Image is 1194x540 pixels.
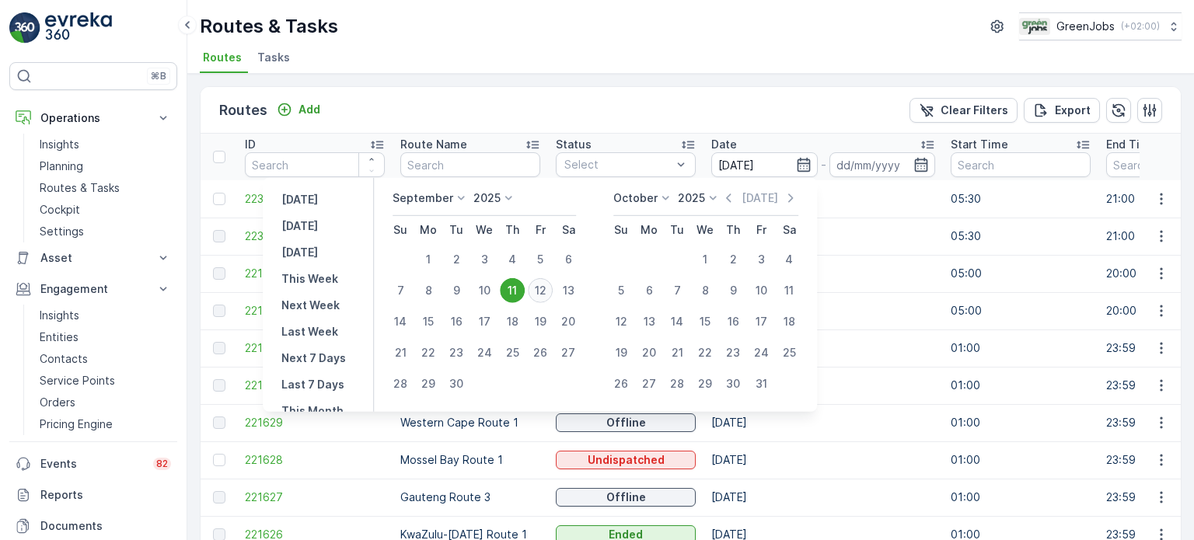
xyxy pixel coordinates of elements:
th: Thursday [498,216,526,244]
div: 19 [528,309,553,334]
a: 221627 [245,489,385,505]
th: Wednesday [470,216,498,244]
p: Next Week [281,298,340,313]
div: 10 [749,278,773,303]
p: 2025 [678,190,705,206]
button: Offline [556,488,696,507]
th: Thursday [719,216,747,244]
button: Undispatched [556,451,696,469]
div: 1 [693,247,717,272]
p: Reports [40,487,171,503]
p: Next 7 Days [281,350,346,366]
button: Offline [556,413,696,432]
p: Undispatched [588,452,665,468]
div: 3 [749,247,773,272]
div: 7 [665,278,690,303]
p: 2025 [473,190,501,206]
div: Toggle Row Selected [213,342,225,354]
div: 24 [749,340,773,365]
p: Entities [40,329,79,345]
th: Tuesday [663,216,691,244]
p: [DATE] [742,190,778,206]
div: 6 [637,278,662,303]
div: 16 [444,309,469,334]
input: Search [245,152,385,177]
div: 28 [665,371,690,396]
img: logo_light-DOdMpM7g.png [45,12,112,44]
div: 26 [609,371,634,396]
th: Monday [635,216,663,244]
p: 01:00 [951,452,1091,468]
div: Toggle Row Selected [213,416,225,429]
div: 21 [388,340,413,365]
button: Yesterday [275,190,324,209]
img: Green_Jobs_Logo.png [1019,18,1050,35]
p: Offline [606,415,646,430]
a: 221629 [245,415,385,430]
a: Cockpit [33,199,177,221]
div: 14 [388,309,413,334]
div: 3 [472,247,497,272]
button: GreenJobs(+02:00) [1019,12,1182,40]
div: 17 [749,309,773,334]
p: Engagement [40,281,146,297]
p: Select [564,157,672,172]
th: Monday [414,216,442,244]
td: [DATE] [703,367,943,404]
th: Saturday [554,216,582,244]
div: Toggle Row Selected [213,230,225,242]
p: 05:00 [951,303,1091,319]
p: 01:00 [951,415,1091,430]
p: Last 7 Days [281,377,344,392]
p: This Month [281,403,344,419]
div: 11 [777,278,801,303]
p: 01:00 [951,340,1091,356]
p: Mossel Bay Route 1 [400,452,540,468]
th: Wednesday [691,216,719,244]
p: GreenJobs [1056,19,1115,34]
span: Tasks [257,50,290,65]
div: 20 [637,340,662,365]
p: Pricing Engine [40,416,113,432]
div: Toggle Row Selected [213,267,225,280]
div: 30 [444,371,469,396]
div: 22 [693,340,717,365]
td: [DATE] [703,479,943,516]
div: 29 [416,371,441,396]
div: 26 [528,340,553,365]
div: 9 [444,278,469,303]
div: 22 [416,340,441,365]
div: Toggle Row Selected [213,305,225,317]
span: Routes [203,50,242,65]
a: Entities [33,326,177,348]
button: Engagement [9,273,177,305]
p: 82 [156,458,168,470]
td: [DATE] [703,255,943,292]
span: 223345 [245,228,385,244]
p: September [393,190,453,206]
p: This Week [281,271,338,287]
a: 221631 [245,340,385,356]
button: Asset [9,242,177,273]
div: 25 [500,340,525,365]
th: Tuesday [442,216,470,244]
p: Routes & Tasks [40,180,120,196]
p: Asset [40,250,146,266]
button: Export [1024,98,1100,123]
a: Events82 [9,448,177,479]
div: 20 [556,309,581,334]
div: 28 [388,371,413,396]
a: Service Points [33,370,177,392]
div: 21 [665,340,690,365]
p: Routes & Tasks [200,14,338,39]
p: 05:30 [951,228,1091,244]
button: Next Week [275,296,346,315]
span: 221628 [245,452,385,468]
p: Events [40,456,144,472]
div: 18 [777,309,801,334]
div: 1 [416,247,441,272]
div: 9 [721,278,745,303]
p: ( +02:00 ) [1121,20,1160,33]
